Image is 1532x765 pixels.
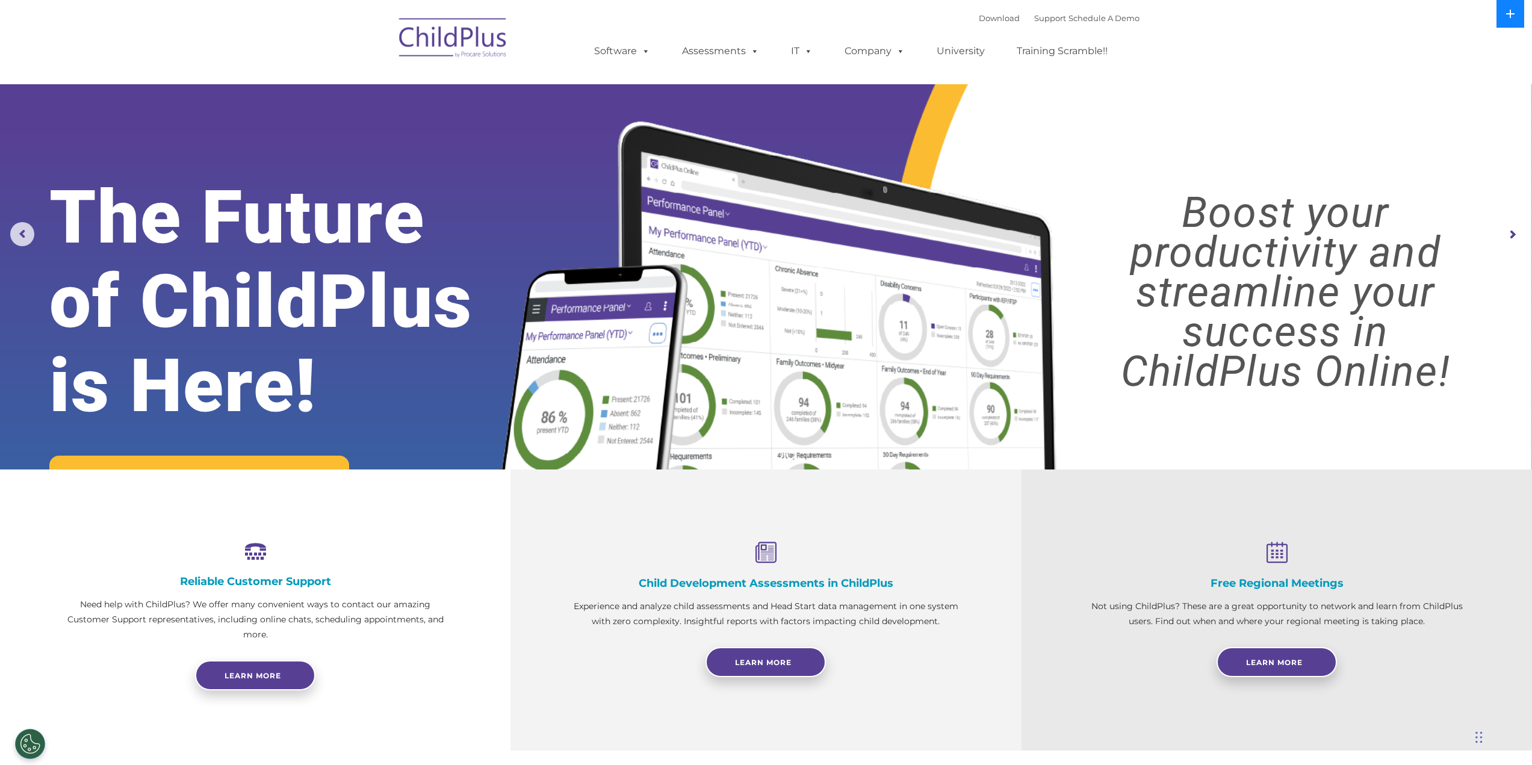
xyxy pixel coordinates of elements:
a: Support [1034,13,1066,23]
rs-layer: The Future of ChildPlus is Here! [49,175,539,428]
button: Cookies Settings [15,729,45,759]
iframe: Chat Widget [1335,635,1532,765]
img: ChildPlus by Procare Solutions [393,10,513,70]
span: Learn More [735,658,792,667]
a: Training Scramble!! [1005,39,1120,63]
span: Learn More [1246,658,1303,667]
h4: Free Regional Meetings [1082,577,1472,590]
p: Experience and analyze child assessments and Head Start data management in one system with zero c... [571,599,961,629]
a: IT [779,39,825,63]
span: Phone number [167,129,219,138]
a: Download [979,13,1020,23]
h4: Reliable Customer Support [60,575,450,588]
a: Learn More [1217,647,1337,677]
a: Request a Demo [49,456,349,522]
h4: Child Development Assessments in ChildPlus [571,577,961,590]
p: Not using ChildPlus? These are a great opportunity to network and learn from ChildPlus users. Fin... [1082,599,1472,629]
a: Learn more [195,660,315,690]
div: Drag [1475,719,1483,755]
a: Assessments [670,39,771,63]
a: Learn More [706,647,826,677]
rs-layer: Boost your productivity and streamline your success in ChildPlus Online! [1058,193,1513,391]
span: Last name [167,79,204,88]
font: | [979,13,1140,23]
span: Learn more [225,671,281,680]
a: Company [833,39,917,63]
a: University [925,39,997,63]
p: Need help with ChildPlus? We offer many convenient ways to contact our amazing Customer Support r... [60,597,450,642]
a: Schedule A Demo [1068,13,1140,23]
a: Software [582,39,662,63]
